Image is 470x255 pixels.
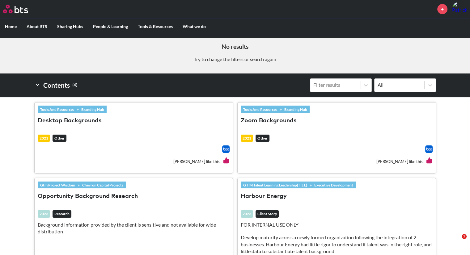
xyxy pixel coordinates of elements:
[452,2,467,16] img: Patrick Roeroe
[178,19,211,35] label: What we do
[462,234,467,239] span: 1
[222,145,230,153] img: Box logo
[79,106,107,113] a: Branding Hub
[437,4,447,14] a: +
[38,192,138,201] button: Opportunity Background Research
[241,182,356,188] div: »
[38,182,78,188] a: Gtm Project Wisdom
[241,210,253,218] div: 2023
[88,19,133,35] label: People & Learning
[53,210,71,218] em: Research
[22,19,52,35] label: About BTS
[3,5,28,13] img: BTS Logo
[133,19,178,35] label: Tools & Resources
[313,82,357,88] div: Filter results
[241,153,433,170] div: [PERSON_NAME] like this.
[3,5,40,13] a: Go home
[38,117,102,125] button: Desktop Backgrounds
[378,82,421,88] div: All
[241,135,253,142] div: 2021
[452,2,467,16] a: Profile
[241,234,433,255] p: Develop maturity across a newly formed organization following the integration of 2 businesses. Ha...
[256,210,279,218] em: Client Story
[52,19,88,35] label: Sharing Hubs
[72,81,77,89] small: ( 4 )
[38,153,230,170] div: [PERSON_NAME] like this.
[425,145,433,153] a: Download file from Box
[38,135,50,142] div: 2021
[53,135,66,142] em: Other
[38,210,50,218] div: 2023
[38,182,126,188] div: »
[34,78,77,92] h2: Contents
[449,234,464,249] iframe: Intercom live chat
[241,222,299,228] em: FOR INTERNAL USE ONLY
[312,182,356,188] a: Executive Development
[80,182,126,188] a: Chevron Capital Projects
[256,135,269,142] em: Other
[5,43,465,51] h5: No results
[241,192,287,201] button: Harbour Energy
[241,182,310,188] a: G T M Talent Learning Leadership( T L L)
[241,106,280,113] a: Tools And Resources
[38,106,107,112] div: »
[5,56,465,63] p: Try to change the filters or search again
[241,106,310,112] div: »
[38,106,77,113] a: Tools And Resources
[282,106,310,113] a: Branding Hub
[38,221,230,235] p: Background information provided by the client is sensitive and not available for wide distribution
[241,117,297,125] button: Zoom Backgrounds
[222,145,230,153] a: Download file from Box
[425,145,433,153] img: Box logo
